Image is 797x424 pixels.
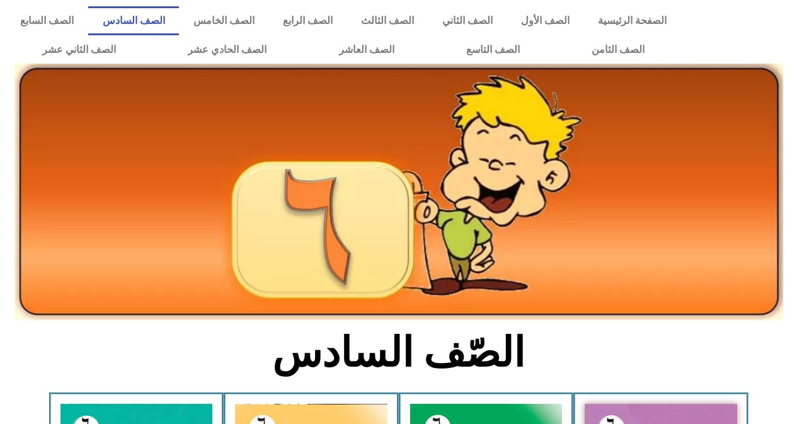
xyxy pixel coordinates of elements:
[303,35,430,64] a: الصف العاشر
[556,35,680,64] a: الصف الثامن
[428,6,507,35] a: الصف الثاني
[190,328,607,377] h2: الصّف السادس
[6,6,88,35] a: الصف السابع
[583,6,680,35] a: الصفحة الرئيسية
[347,6,428,35] a: الصف الثالث
[179,6,268,35] a: الصف الخامس
[152,35,302,64] a: الصف الحادي عشر
[6,35,152,64] a: الصف الثاني عشر
[88,6,179,35] a: الصف السادس
[430,35,556,64] a: الصف التاسع
[268,6,347,35] a: الصف الرابع
[507,6,583,35] a: الصف الأول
